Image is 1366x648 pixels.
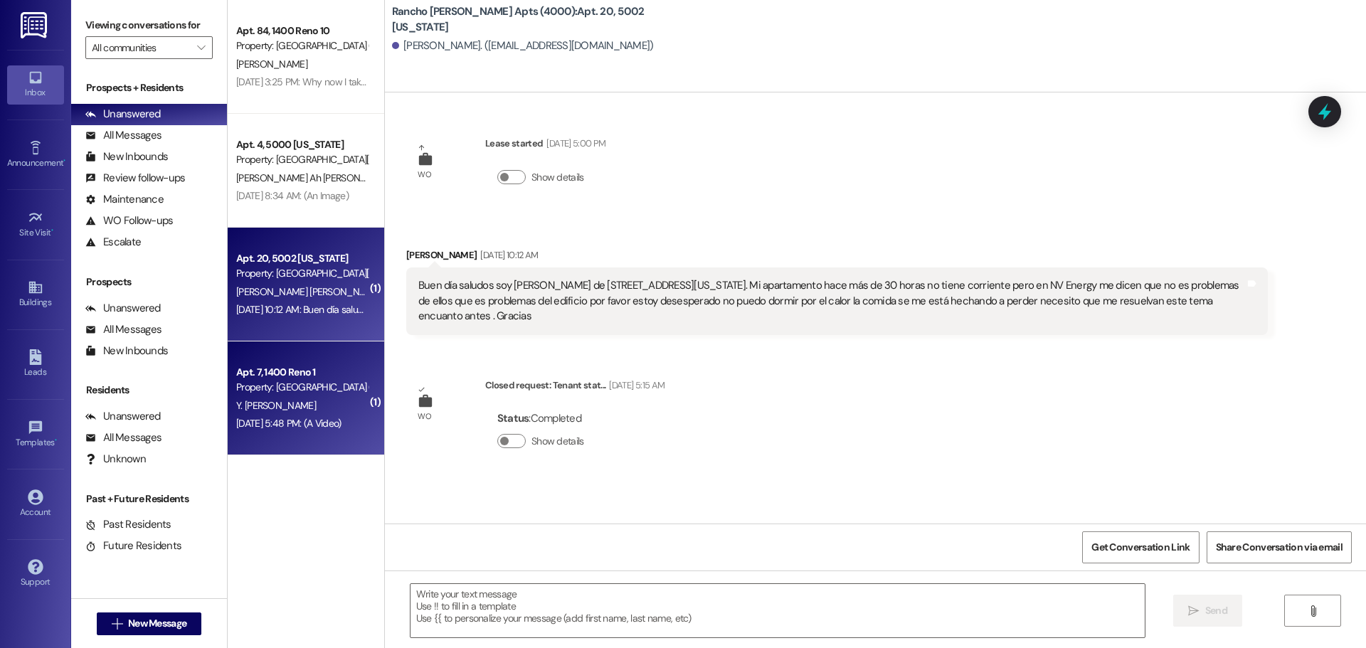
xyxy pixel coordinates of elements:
[1188,605,1199,617] i: 
[1216,540,1343,555] span: Share Conversation via email
[406,248,1268,267] div: [PERSON_NAME]
[418,278,1245,324] div: Buen día saludos soy [PERSON_NAME] de [STREET_ADDRESS][US_STATE]. Mi apartamento hace más de 30 h...
[85,149,168,164] div: New Inbounds
[7,65,64,104] a: Inbox
[236,171,394,184] span: [PERSON_NAME] Ah [PERSON_NAME]
[85,192,164,207] div: Maintenance
[128,616,186,631] span: New Message
[85,430,162,445] div: All Messages
[236,399,316,412] span: Y. [PERSON_NAME]
[51,225,53,235] span: •
[236,380,368,395] div: Property: [GEOGRAPHIC_DATA] (4017)
[392,38,654,53] div: [PERSON_NAME]. ([EMAIL_ADDRESS][DOMAIN_NAME])
[85,322,162,337] div: All Messages
[85,171,185,186] div: Review follow-ups
[236,266,368,281] div: Property: [GEOGRAPHIC_DATA][PERSON_NAME] (4000)
[497,411,529,425] b: Status
[418,167,431,182] div: WO
[236,152,368,167] div: Property: [GEOGRAPHIC_DATA][PERSON_NAME] (4000)
[1082,531,1199,563] button: Get Conversation Link
[7,485,64,524] a: Account
[85,128,162,143] div: All Messages
[85,538,181,553] div: Future Residents
[7,415,64,454] a: Templates •
[485,378,665,398] div: Closed request: Tenant stat...
[236,285,381,298] span: [PERSON_NAME] [PERSON_NAME]
[55,435,57,445] span: •
[236,417,341,430] div: [DATE] 5:48 PM: (A Video)
[92,36,190,59] input: All communities
[7,275,64,314] a: Buildings
[236,365,368,380] div: Apt. 7, 1400 Reno 1
[418,409,431,424] div: WO
[112,618,122,630] i: 
[85,409,161,424] div: Unanswered
[1173,595,1242,627] button: Send
[85,301,161,316] div: Unanswered
[236,58,307,70] span: [PERSON_NAME]
[7,345,64,383] a: Leads
[85,14,213,36] label: Viewing conversations for
[392,4,677,35] b: Rancho [PERSON_NAME] Apts (4000): Apt. 20, 5002 [US_STATE]
[236,75,634,88] div: [DATE] 3:25 PM: Why now I take a shower I'll shower why not so early so I can take a shower early
[1207,531,1352,563] button: Share Conversation via email
[531,434,584,449] label: Show details
[71,492,227,506] div: Past + Future Residents
[63,156,65,166] span: •
[236,38,368,53] div: Property: [GEOGRAPHIC_DATA] (4017)
[85,235,141,250] div: Escalate
[1308,605,1318,617] i: 
[497,408,590,430] div: : Completed
[97,612,202,635] button: New Message
[543,136,605,151] div: [DATE] 5:00 PM
[236,251,368,266] div: Apt. 20, 5002 [US_STATE]
[197,42,205,53] i: 
[236,189,349,202] div: [DATE] 8:34 AM: (An Image)
[605,378,665,393] div: [DATE] 5:15 AM
[71,80,227,95] div: Prospects + Residents
[85,452,146,467] div: Unknown
[85,107,161,122] div: Unanswered
[236,23,368,38] div: Apt. 84, 1400 Reno 10
[485,136,605,156] div: Lease started
[71,275,227,290] div: Prospects
[1205,603,1227,618] span: Send
[531,170,584,185] label: Show details
[477,248,538,262] div: [DATE] 10:12 AM
[7,206,64,244] a: Site Visit •
[1091,540,1190,555] span: Get Conversation Link
[85,517,171,532] div: Past Residents
[236,137,368,152] div: Apt. 4, 5000 [US_STATE]
[85,213,173,228] div: WO Follow-ups
[71,383,227,398] div: Residents
[21,12,50,38] img: ResiDesk Logo
[85,344,168,358] div: New Inbounds
[7,555,64,593] a: Support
